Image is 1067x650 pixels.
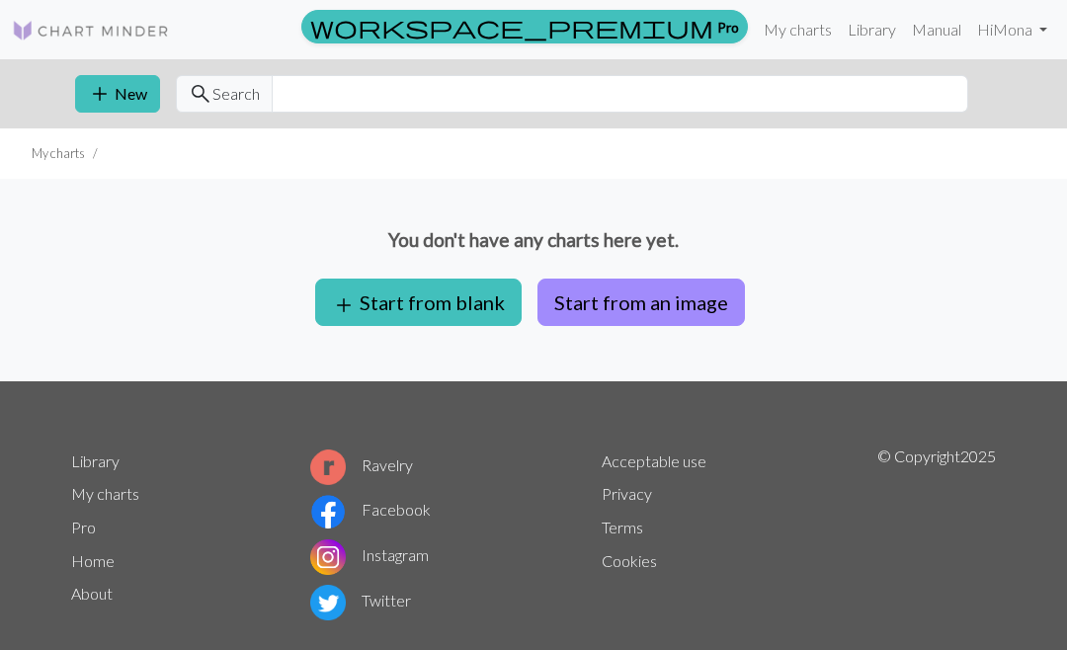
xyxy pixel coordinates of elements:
a: Instagram [310,545,429,564]
img: Logo [12,19,170,42]
button: Start from an image [537,279,745,326]
a: Privacy [602,484,652,503]
img: Twitter logo [310,585,346,620]
li: My charts [32,144,85,163]
span: Search [212,82,260,106]
button: New [75,75,160,113]
img: Ravelry logo [310,449,346,485]
a: Manual [904,10,969,49]
a: Cookies [602,551,657,570]
img: Instagram logo [310,539,346,575]
a: Pro [301,10,748,43]
a: Acceptable use [602,451,706,470]
a: Library [840,10,904,49]
p: © Copyright 2025 [877,445,996,624]
a: Facebook [310,500,431,519]
img: Facebook logo [310,494,346,529]
a: HiMona [969,10,1055,49]
a: Home [71,551,115,570]
span: search [189,80,212,108]
a: Pro [71,518,96,536]
a: My charts [756,10,840,49]
a: Twitter [310,591,411,609]
a: Library [71,451,120,470]
a: About [71,584,113,603]
button: Start from blank [315,279,522,326]
span: workspace_premium [310,13,713,41]
a: Start from an image [530,290,753,309]
span: add [332,291,356,319]
span: add [88,80,112,108]
a: Ravelry [310,455,413,474]
a: Terms [602,518,643,536]
a: My charts [71,484,139,503]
